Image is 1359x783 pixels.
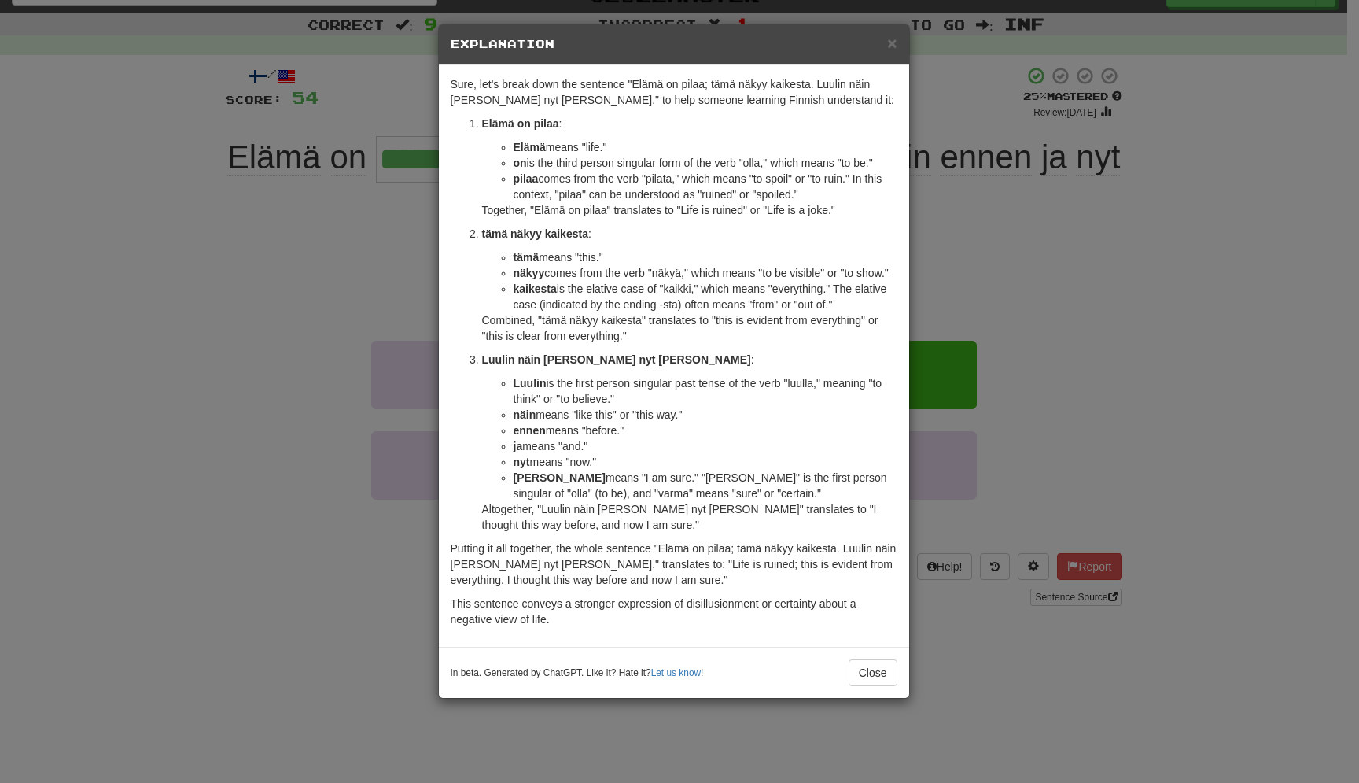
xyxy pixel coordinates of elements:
[482,353,751,366] strong: Luulin näin [PERSON_NAME] nyt [PERSON_NAME]
[514,375,897,407] li: is the first person singular past tense of the verb "luulla," meaning "to think" or "to believe."
[514,424,546,437] strong: ennen
[514,139,897,155] li: means "life."
[451,541,897,588] p: Putting it all together, the whole sentence "Elämä on pilaa; tämä näkyy kaikesta. Luulin näin [PE...
[482,352,897,367] p: :
[887,35,897,51] button: Close
[451,667,704,680] small: In beta. Generated by ChatGPT. Like it? Hate it? !
[482,501,897,533] p: Altogether, "Luulin näin [PERSON_NAME] nyt [PERSON_NAME]" translates to "I thought this way befor...
[514,283,557,295] strong: kaikesta
[514,155,897,171] li: is the third person singular form of the verb "olla," which means "to be."
[451,76,897,108] p: Sure, let's break down the sentence "Elämä on pilaa; tämä näkyy kaikesta. Luulin näin [PERSON_NAM...
[514,408,536,421] strong: näin
[514,281,897,312] li: is the elative case of "kaikki," which means "everything." The elative case (indicated by the end...
[514,440,523,452] strong: ja
[482,226,897,242] p: :
[514,249,897,265] li: means "this."
[514,265,897,281] li: comes from the verb "näkyä," which means "to be visible" or "to show."
[514,267,545,279] strong: näkyy
[482,312,897,344] p: Combined, "tämä näkyy kaikesta" translates to "this is evident from everything" or "this is clear...
[514,438,897,454] li: means "and."
[514,407,897,423] li: means "like this" or "this way."
[482,116,897,131] p: :
[514,470,897,501] li: means "I am sure." "[PERSON_NAME]" is the first person singular of "olla" (to be), and "varma" me...
[887,34,897,52] span: ×
[451,36,897,52] h5: Explanation
[651,667,701,678] a: Let us know
[482,227,588,240] strong: tämä näkyy kaikesta
[514,454,897,470] li: means "now."
[849,659,897,686] button: Close
[451,596,897,627] p: This sentence conveys a stronger expression of disillusionment or certainty about a negative view...
[482,117,559,130] strong: Elämä on pilaa
[514,172,539,185] strong: pilaa
[482,202,897,218] p: Together, "Elämä on pilaa" translates to "Life is ruined" or "Life is a joke."
[514,456,530,468] strong: nyt
[514,141,546,153] strong: Elämä
[514,423,897,438] li: means "before."
[514,377,547,390] strong: Luulin
[514,471,606,484] strong: [PERSON_NAME]
[514,157,527,169] strong: on
[514,171,897,202] li: comes from the verb "pilata," which means "to spoil" or "to ruin." In this context, "pilaa" can b...
[514,251,540,264] strong: tämä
